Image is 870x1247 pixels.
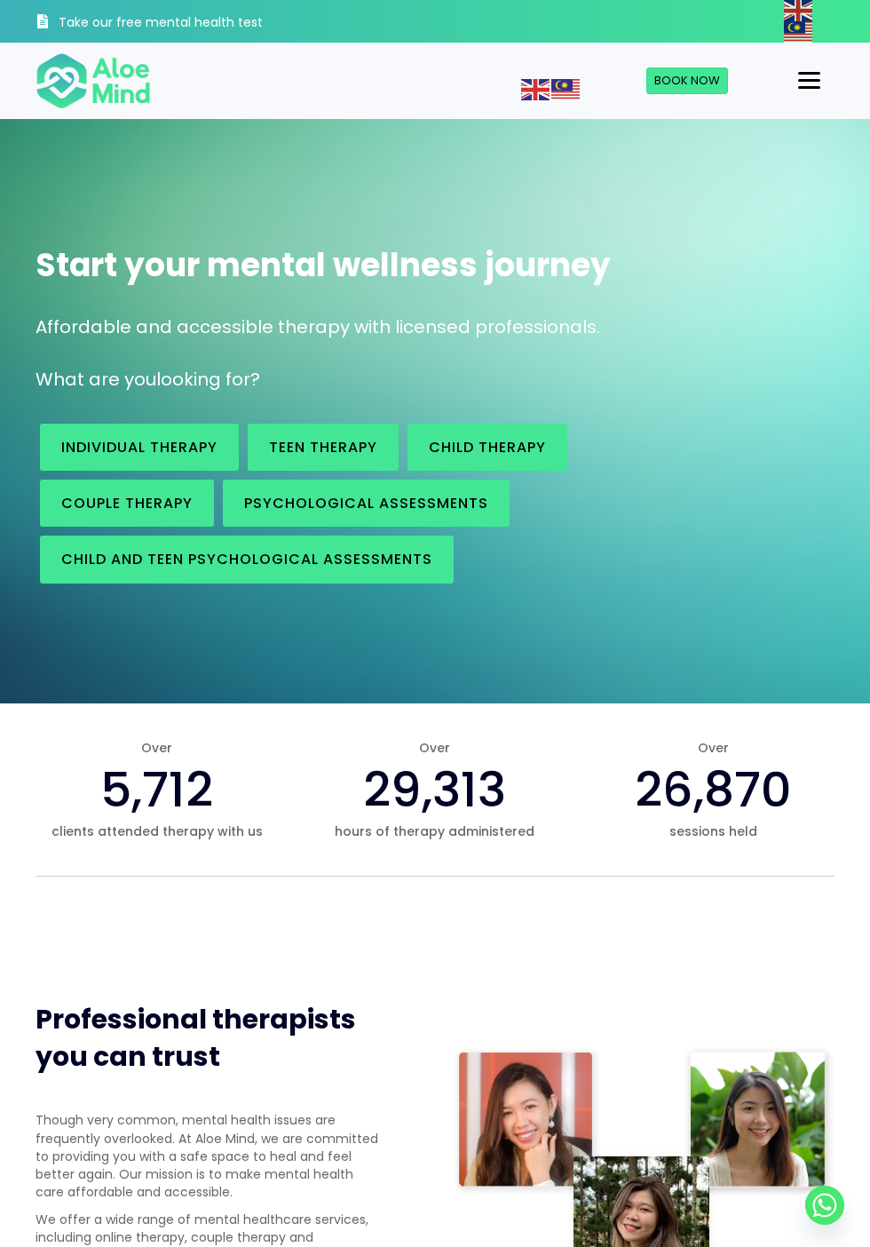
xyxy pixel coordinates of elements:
a: Psychological assessments [223,480,510,527]
span: Individual therapy [61,437,217,457]
span: 5,712 [100,756,213,823]
span: Teen Therapy [269,437,377,457]
a: Individual therapy [40,424,239,471]
span: Professional therapists you can trust [36,1000,356,1076]
button: Menu [791,66,827,96]
a: Malay [784,22,814,40]
img: ms [551,79,580,100]
img: en [521,79,550,100]
span: Over [36,739,278,757]
span: Over [592,739,834,757]
a: Take our free mental health test [36,4,280,43]
a: English [784,1,814,19]
a: Child and Teen Psychological assessments [40,536,454,583]
a: Whatsapp [805,1186,844,1225]
img: Aloe mind Logo [36,52,151,110]
span: Psychological assessments [244,493,488,513]
h3: Take our free mental health test [59,14,280,32]
a: Book Now [646,68,728,94]
span: Book Now [654,72,720,89]
span: clients attended therapy with us [36,822,278,840]
span: Child Therapy [429,437,546,457]
img: ms [784,21,812,43]
span: What are you [36,367,156,392]
a: English [521,80,551,98]
span: Couple therapy [61,493,193,513]
a: Child Therapy [407,424,567,471]
a: Couple therapy [40,480,214,527]
span: looking for? [156,367,260,392]
span: hours of therapy administered [313,822,556,840]
a: Teen Therapy [248,424,399,471]
span: 26,870 [635,756,792,823]
span: 29,313 [363,756,506,823]
p: Though very common, mental health issues are frequently overlooked. At Aloe Mind, we are committe... [36,1111,382,1201]
span: sessions held [592,822,834,840]
a: Malay [551,80,581,98]
span: Start your mental wellness journey [36,242,611,288]
span: Over [313,739,556,757]
span: Child and Teen Psychological assessments [61,549,432,569]
p: Affordable and accessible therapy with licensed professionals. [36,314,834,340]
